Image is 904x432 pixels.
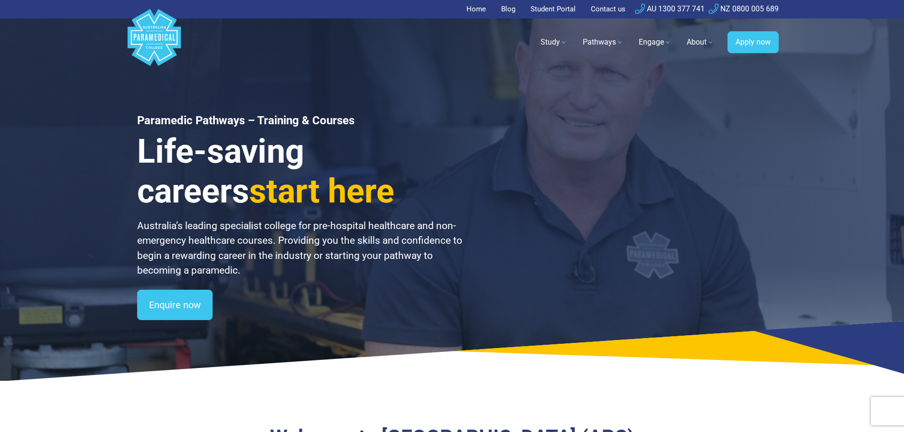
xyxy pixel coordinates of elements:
[633,29,677,55] a: Engage
[137,114,464,128] h1: Paramedic Pathways – Training & Courses
[727,31,779,53] a: Apply now
[577,29,629,55] a: Pathways
[535,29,573,55] a: Study
[137,219,464,278] p: Australia’s leading specialist college for pre-hospital healthcare and non-emergency healthcare c...
[137,290,213,320] a: Enquire now
[708,4,779,13] a: NZ 0800 005 689
[249,172,394,211] span: start here
[137,131,464,211] h3: Life-saving careers
[126,18,183,66] a: Australian Paramedical College
[681,29,720,55] a: About
[635,4,705,13] a: AU 1300 377 741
